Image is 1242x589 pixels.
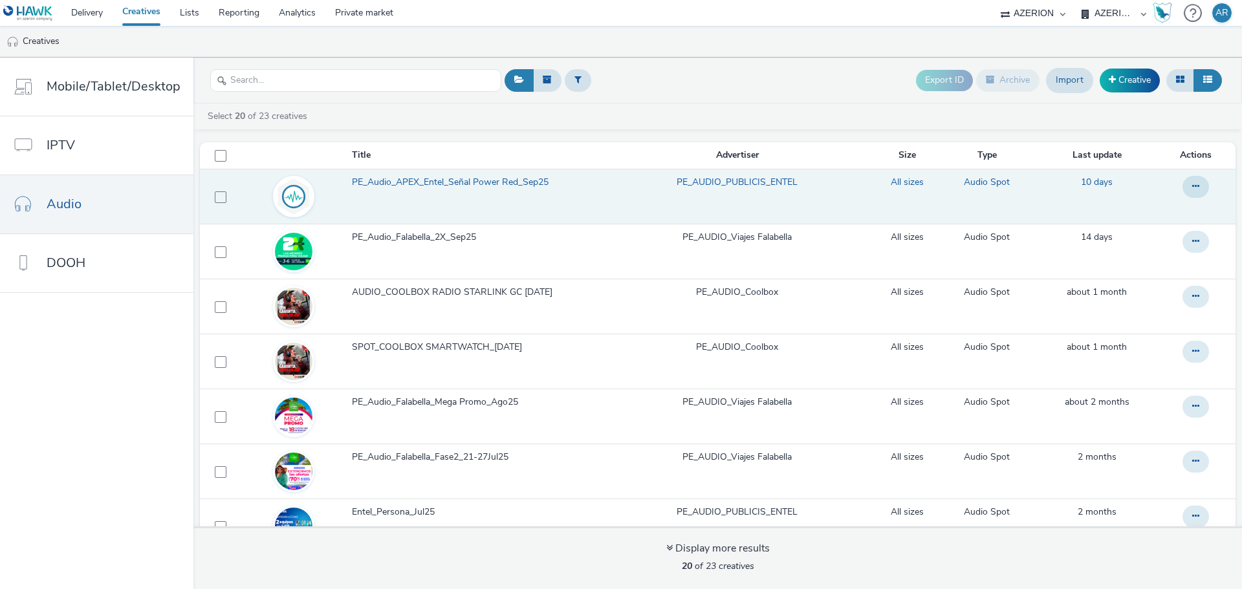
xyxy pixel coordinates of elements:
a: Audio Spot [964,231,1010,244]
a: PE_Audio_APEX_Entel_Señal Power Red_Sep25 [352,176,600,195]
th: Size [873,142,941,169]
span: Audio [47,195,82,213]
span: PE_Audio_Falabella_Fase2_21-27Jul25 [352,451,514,464]
img: 8d7226e4-89e3-4643-b630-a378ee89a105.png [275,233,312,270]
span: 10 days [1081,176,1113,188]
a: PE_AUDIO_Viajes Falabella [682,396,792,409]
div: Display more results [666,541,770,556]
a: All sizes [891,231,924,244]
span: about 2 months [1065,396,1129,408]
span: IPTV [47,136,75,155]
th: Type [941,142,1033,169]
th: Title [351,142,601,169]
button: Grid [1166,69,1194,91]
input: Search... [210,69,501,92]
a: All sizes [891,506,924,519]
span: SPOT_COOLBOX SMARTWATCH_[DATE] [352,341,527,354]
a: PE_AUDIO_Coolbox [696,341,778,354]
a: Audio Spot [964,286,1010,299]
th: Advertiser [601,142,873,169]
a: 21 July 2025, 23:55 [1078,451,1117,464]
a: PE_AUDIO_Viajes Falabella [682,451,792,464]
span: of 23 creatives [682,560,754,572]
img: undefined Logo [3,5,53,21]
span: 14 days [1081,231,1113,243]
a: All sizes [891,286,924,299]
a: All sizes [891,176,924,189]
strong: 20 [682,560,692,572]
a: 19 September 2025, 9:50 [1081,176,1113,189]
a: Audio Spot [964,506,1010,519]
div: AR [1215,3,1228,23]
a: Audio Spot [964,176,1010,189]
a: Select of 23 creatives [206,110,312,122]
span: AUDIO_COOLBOX RADIO STARLINK GC [DATE] [352,286,558,299]
a: PE_AUDIO_Coolbox [696,286,778,299]
a: Import [1046,68,1093,92]
span: 2 months [1078,451,1117,463]
span: 2 months [1078,506,1117,518]
th: Last update [1033,142,1160,169]
img: 50e4c15d-36f2-49e3-a052-52cd13721396.jpg [275,288,312,325]
a: Audio Spot [964,451,1010,464]
a: PE_Audio_Falabella_Fase2_21-27Jul25 [352,451,600,470]
img: audio [6,36,19,48]
strong: 20 [235,110,245,122]
button: Archive [976,69,1040,91]
a: 25 August 2025, 23:01 [1067,286,1127,299]
img: audio.svg [275,178,312,215]
img: 7b20638e-a00e-41e4-afb7-a0ac432214b0.jpg [275,398,312,435]
a: SPOT_COOLBOX SMARTWATCH_[DATE] [352,341,600,360]
span: DOOH [47,253,85,272]
a: 25 August 2025, 22:59 [1067,341,1127,354]
span: Entel_Persona_Jul25 [352,506,440,519]
a: All sizes [891,341,924,354]
a: All sizes [891,451,924,464]
span: PE_Audio_APEX_Entel_Señal Power Red_Sep25 [352,176,554,189]
button: Export ID [916,70,973,91]
a: 5 August 2025, 4:26 [1065,396,1129,409]
a: Audio Spot [964,341,1010,354]
img: Hawk Academy [1153,3,1172,23]
span: Mobile/Tablet/Desktop [47,77,180,96]
img: 3707b5fd-7f11-45be-9a0a-d4ec5d5cceda.jpg [275,453,312,490]
a: AUDIO_COOLBOX RADIO STARLINK GC [DATE] [352,286,600,305]
a: 16 September 2025, 0:04 [1081,231,1113,244]
span: PE_Audio_Falabella_2X_Sep25 [352,231,481,244]
a: PE_AUDIO_PUBLICIS_ENTEL [677,176,798,189]
img: 2894a974-7618-4994-80eb-1b2fea5897a3.png [275,508,312,545]
span: about 1 month [1067,341,1127,353]
button: Table [1193,69,1222,91]
img: 5db81be5-9cf2-4718-a970-e645ac2f3738.jpg [275,343,312,380]
a: Audio Spot [964,396,1010,409]
span: PE_Audio_Falabella_Mega Promo_Ago25 [352,396,523,409]
span: about 1 month [1067,286,1127,298]
a: PE_Audio_Falabella_2X_Sep25 [352,231,600,250]
a: 18 July 2025, 22:46 [1078,506,1117,519]
a: PE_AUDIO_Viajes Falabella [682,231,792,244]
a: PE_AUDIO_PUBLICIS_ENTEL [677,506,798,519]
th: Actions [1160,142,1236,169]
a: Hawk Academy [1153,3,1177,23]
a: PE_Audio_Falabella_Mega Promo_Ago25 [352,396,600,415]
a: Creative [1100,69,1160,92]
a: Entel_Persona_Jul25 [352,506,600,525]
a: All sizes [891,396,924,409]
